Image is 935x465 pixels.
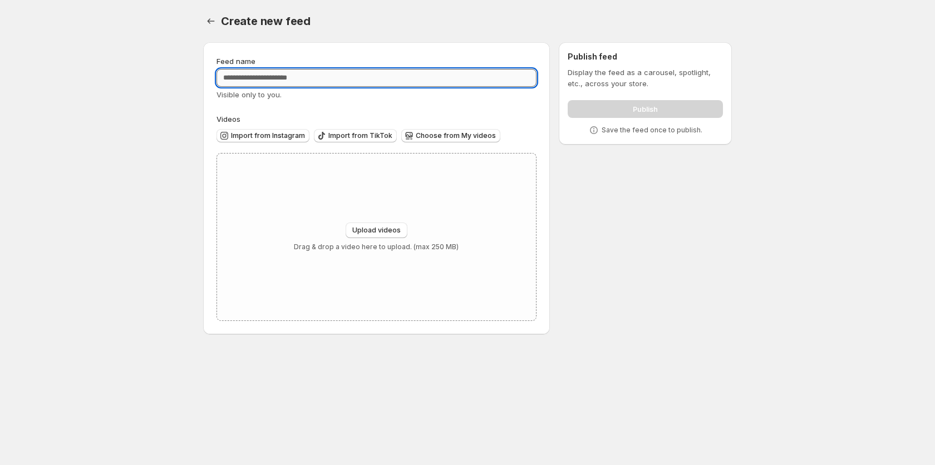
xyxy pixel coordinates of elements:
[216,57,255,66] span: Feed name
[328,131,392,140] span: Import from TikTok
[568,67,723,89] p: Display the feed as a carousel, spotlight, etc., across your store.
[294,243,459,251] p: Drag & drop a video here to upload. (max 250 MB)
[216,129,309,142] button: Import from Instagram
[231,131,305,140] span: Import from Instagram
[216,115,240,123] span: Videos
[314,129,397,142] button: Import from TikTok
[352,226,401,235] span: Upload videos
[401,129,500,142] button: Choose from My videos
[203,13,219,29] button: Settings
[346,222,407,238] button: Upload videos
[602,126,702,135] p: Save the feed once to publish.
[216,90,282,99] span: Visible only to you.
[416,131,496,140] span: Choose from My videos
[221,14,311,28] span: Create new feed
[568,51,723,62] h2: Publish feed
